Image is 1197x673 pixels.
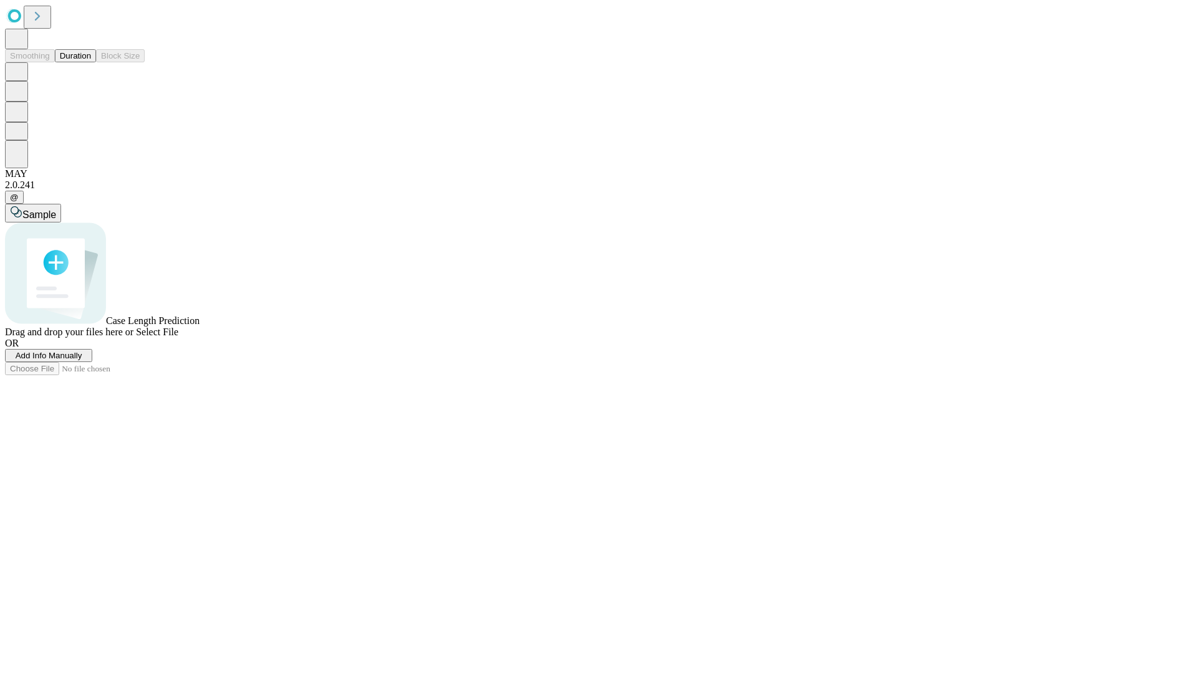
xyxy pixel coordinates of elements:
[5,349,92,362] button: Add Info Manually
[55,49,96,62] button: Duration
[5,49,55,62] button: Smoothing
[5,338,19,348] span: OR
[5,168,1192,179] div: MAY
[5,179,1192,191] div: 2.0.241
[5,204,61,222] button: Sample
[5,327,133,337] span: Drag and drop your files here or
[136,327,178,337] span: Select File
[16,351,82,360] span: Add Info Manually
[10,193,19,202] span: @
[106,315,199,326] span: Case Length Prediction
[5,191,24,204] button: @
[22,209,56,220] span: Sample
[96,49,145,62] button: Block Size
